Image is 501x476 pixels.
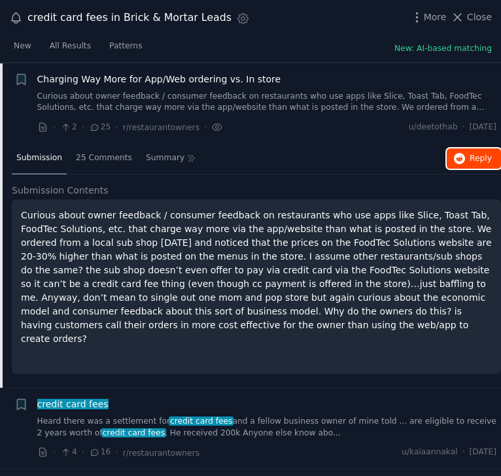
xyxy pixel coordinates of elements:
[424,10,447,24] span: More
[36,399,110,409] span: credit card fees
[410,10,447,24] button: More
[447,148,501,169] button: Reply
[89,122,111,133] span: 25
[50,41,91,52] span: All Results
[394,43,492,55] button: New: AI-based matching
[470,447,496,458] span: [DATE]
[14,41,31,52] span: New
[123,449,199,458] span: r/restaurantowners
[53,446,56,460] span: ·
[37,73,281,86] a: Charging Way More for App/Web ordering vs. In store
[409,122,458,133] span: u/deetothab
[16,152,62,164] span: Submission
[9,36,36,63] a: New
[115,120,118,134] span: ·
[60,447,77,458] span: 4
[115,446,118,460] span: ·
[402,447,458,458] span: u/kaiaannakal
[27,10,232,26] div: credit card fees in Brick & Mortar Leads
[82,120,84,134] span: ·
[451,10,492,24] button: Close
[53,120,56,134] span: ·
[467,10,492,24] span: Close
[37,91,497,114] a: Curious about owner feedback / consumer feedback on restaurants who use apps like Slice, Toast Ta...
[204,120,207,134] span: ·
[169,416,233,426] span: credit card fees
[12,184,109,197] span: Submission Contents
[76,152,132,164] span: 25 Comments
[123,123,199,132] span: r/restaurantowners
[45,36,95,63] a: All Results
[462,122,465,133] span: ·
[37,398,109,411] a: credit card fees
[101,428,166,437] span: credit card fees
[146,152,184,164] span: Summary
[470,122,496,133] span: [DATE]
[470,153,492,165] span: Reply
[89,447,111,458] span: 16
[82,446,84,460] span: ·
[21,209,492,346] p: Curious about owner feedback / consumer feedback on restaurants who use apps like Slice, Toast Ta...
[109,41,142,52] span: Patterns
[60,122,77,133] span: 2
[462,447,465,458] span: ·
[105,36,147,63] a: Patterns
[37,416,497,439] a: Heard there was a settlement forcredit card feesand a fellow business owner of mine told ... are ...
